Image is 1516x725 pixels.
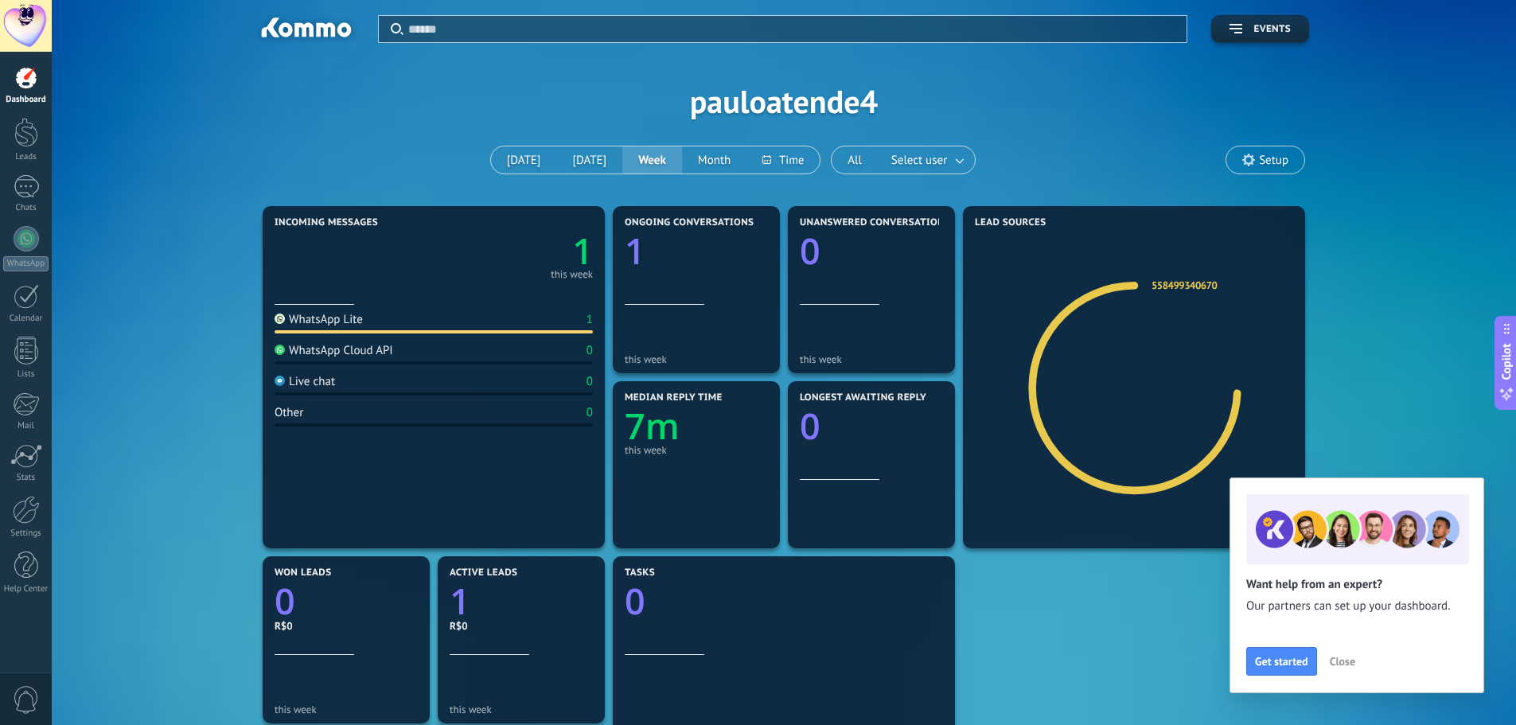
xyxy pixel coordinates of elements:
span: Won leads [275,567,331,579]
div: Lists [3,369,49,380]
span: Incoming messages [275,217,378,228]
img: WhatsApp Lite [275,314,285,324]
button: Close [1323,649,1362,673]
div: Live chat [275,374,335,389]
a: 0 [275,577,418,626]
span: Our partners can set up your dashboard. [1246,598,1467,614]
div: WhatsApp Lite [275,312,363,327]
div: 1 [587,312,593,327]
text: 0 [625,577,645,626]
div: this week [450,704,593,715]
div: WhatsApp [3,256,49,271]
span: Copilot [1498,343,1514,380]
span: Tasks [625,567,655,579]
div: this week [625,353,768,365]
span: Longest awaiting reply [800,392,926,403]
div: 0 [587,405,593,420]
span: Setup [1259,154,1288,167]
text: 1 [625,227,645,275]
button: [DATE] [491,146,557,173]
div: Mail [3,421,49,431]
div: Leads [3,152,49,162]
div: Stats [3,473,49,483]
text: 7m [625,402,680,450]
div: R$0 [450,619,593,633]
span: Unanswered conversations [800,217,950,228]
text: 0 [800,402,820,450]
div: WhatsApp Cloud API [275,343,393,358]
text: 1 [450,577,470,626]
div: this week [275,704,418,715]
span: Lead Sources [975,217,1046,228]
a: 0 [625,577,943,626]
button: Get started [1246,647,1317,676]
div: Dashboard [3,95,49,105]
div: R$0 [275,619,418,633]
a: 1 [450,577,593,626]
button: All [832,146,878,173]
span: Active leads [450,567,517,579]
text: 1 [572,227,593,275]
text: 0 [800,227,820,275]
span: Get started [1255,656,1308,667]
span: Events [1254,24,1291,35]
div: 0 [587,374,593,389]
button: Week [622,146,682,173]
span: Select user [888,150,950,171]
div: Other [275,405,303,420]
button: Select user [878,146,975,173]
span: Close [1330,656,1355,667]
div: Calendar [3,314,49,324]
span: Median reply time [625,392,723,403]
div: Settings [3,528,49,539]
div: Help Center [3,584,49,594]
img: WhatsApp Cloud API [275,345,285,355]
div: this week [800,353,943,365]
a: 558499340670 [1152,279,1217,292]
img: Live chat [275,376,285,386]
div: Chats [3,203,49,213]
a: 1 [434,227,593,275]
h2: Want help from an expert? [1246,577,1467,592]
button: [DATE] [556,146,622,173]
div: 0 [587,343,593,358]
span: Ongoing conversations [625,217,754,228]
button: Month [682,146,746,173]
div: this week [625,444,768,456]
button: Events [1211,15,1309,43]
text: 0 [275,577,295,626]
div: this week [551,271,593,279]
button: Time [746,146,820,173]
